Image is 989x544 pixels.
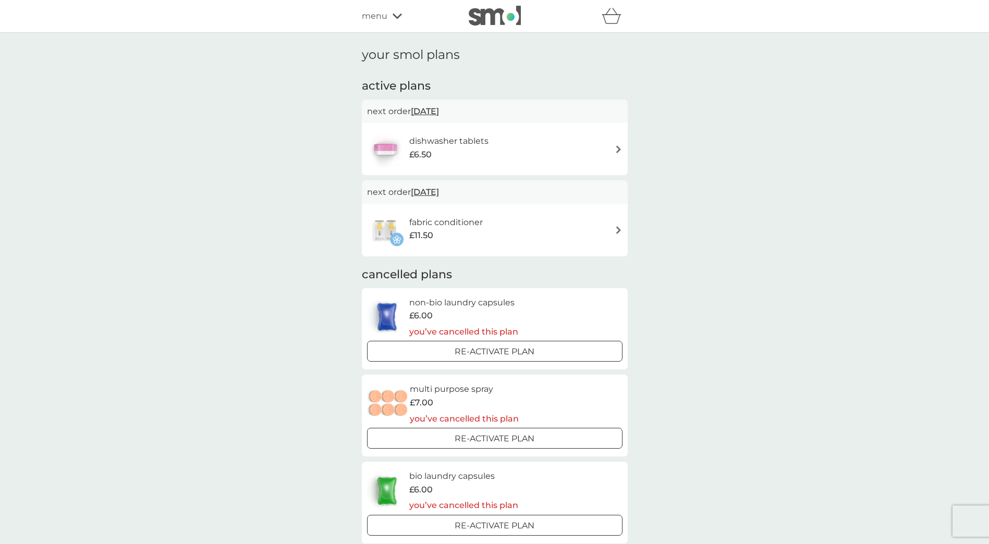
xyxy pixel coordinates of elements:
[409,469,518,483] h6: bio laundry capsules
[469,6,521,26] img: smol
[367,341,622,362] button: Re-activate Plan
[409,483,433,497] span: £6.00
[615,226,622,234] img: arrow right
[409,309,433,323] span: £6.00
[409,325,518,339] p: you’ve cancelled this plan
[409,134,489,148] h6: dishwasher tablets
[409,296,518,310] h6: non-bio laundry capsules
[362,267,628,283] h2: cancelled plans
[602,6,628,27] div: basket
[367,212,404,249] img: fabric conditioner
[410,412,519,426] p: you’ve cancelled this plan
[455,432,534,446] p: Re-activate Plan
[367,299,407,335] img: non-bio laundry capsules
[410,396,433,410] span: £7.00
[410,382,519,396] h6: multi purpose spray
[362,9,387,23] span: menu
[411,182,439,202] span: [DATE]
[455,519,534,533] p: Re-activate Plan
[409,148,432,162] span: £6.50
[411,101,439,121] span: [DATE]
[615,145,622,153] img: arrow right
[455,345,534,358] p: Re-activate Plan
[409,499,518,512] p: you’ve cancelled this plan
[367,186,622,199] p: next order
[362,47,628,63] h1: your smol plans
[367,131,404,167] img: dishwasher tablets
[367,428,622,449] button: Re-activate Plan
[367,515,622,536] button: Re-activate Plan
[367,105,622,118] p: next order
[362,78,628,94] h2: active plans
[409,229,433,242] span: £11.50
[409,216,483,229] h6: fabric conditioner
[367,473,407,509] img: bio laundry capsules
[367,386,410,422] img: multi purpose spray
